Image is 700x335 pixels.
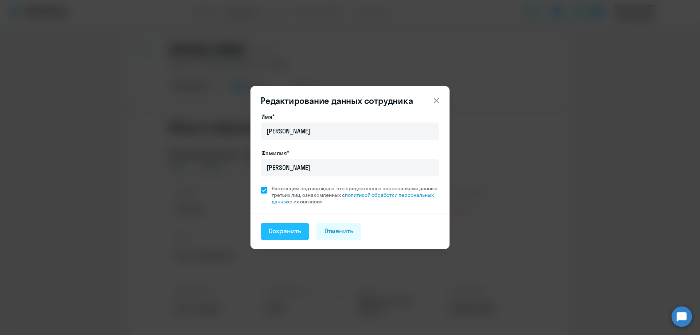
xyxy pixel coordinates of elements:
header: Редактирование данных сотрудника [250,95,450,106]
a: политикой обработки персональных данных [272,192,434,205]
span: Настоящим подтверждаю, что предоставляю персональные данные третьих лиц, ознакомленных с с их сог... [272,185,439,205]
button: Отменить [316,223,362,240]
button: Сохранить [261,223,309,240]
div: Сохранить [269,226,301,236]
div: Отменить [324,226,354,236]
label: Фамилия* [261,149,289,157]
